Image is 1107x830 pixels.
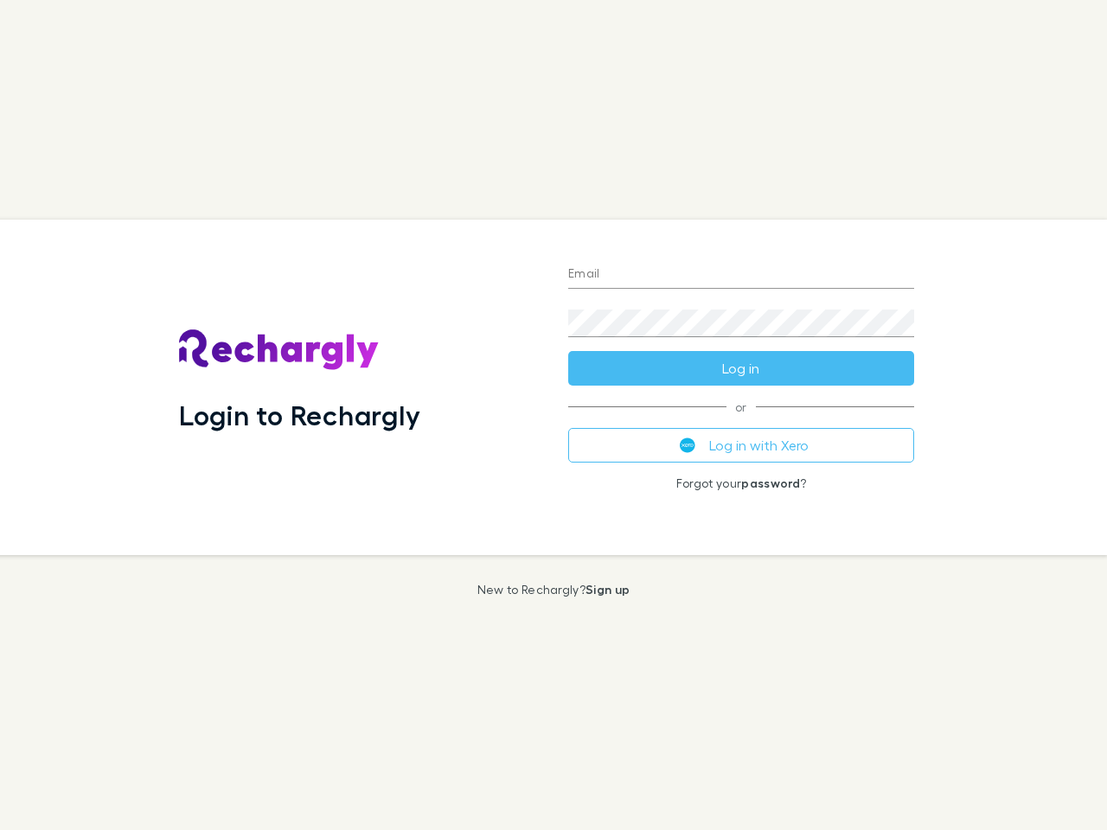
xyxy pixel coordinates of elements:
img: Xero's logo [680,437,695,453]
a: password [741,476,800,490]
img: Rechargly's Logo [179,329,380,371]
button: Log in with Xero [568,428,914,463]
button: Log in [568,351,914,386]
a: Sign up [585,582,630,597]
p: Forgot your ? [568,476,914,490]
p: New to Rechargly? [477,583,630,597]
span: or [568,406,914,407]
h1: Login to Rechargly [179,399,420,431]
